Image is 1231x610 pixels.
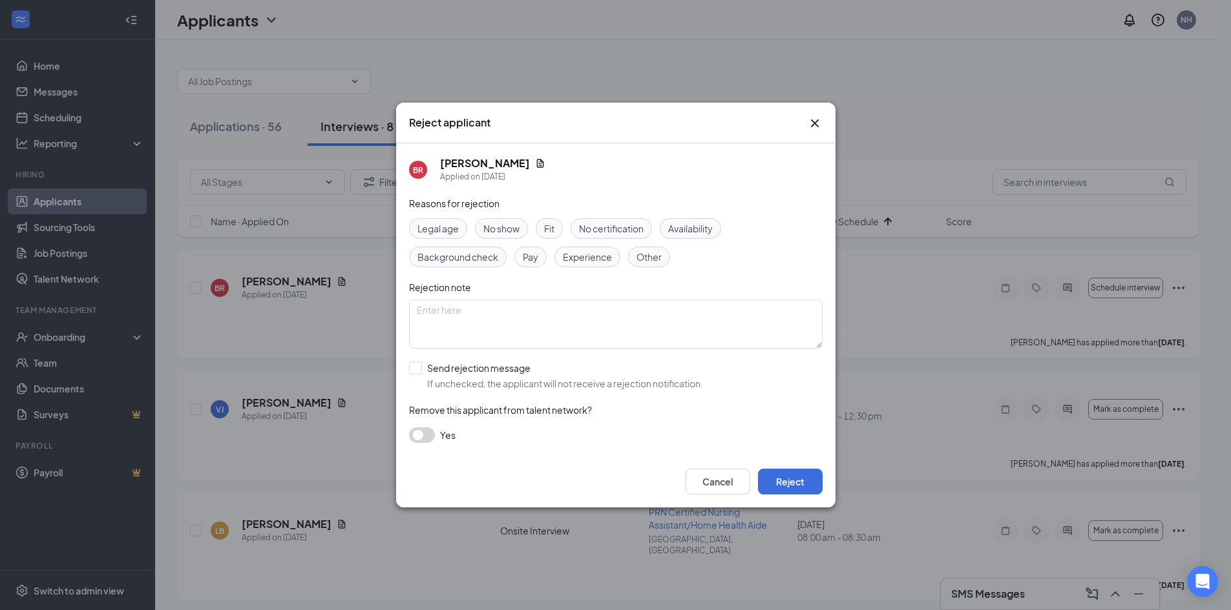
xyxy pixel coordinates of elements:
[409,404,592,416] span: Remove this applicant from talent network?
[409,116,490,130] h3: Reject applicant
[579,221,644,236] span: No certification
[440,156,530,170] h5: [PERSON_NAME]
[417,250,498,264] span: Background check
[544,221,554,236] span: Fit
[440,427,456,443] span: Yes
[440,170,545,183] div: Applied on [DATE]
[807,116,823,131] button: Close
[409,198,500,209] span: Reasons for rejection
[807,116,823,131] svg: Cross
[563,250,612,264] span: Experience
[758,469,823,494] button: Reject
[1187,566,1218,597] div: Open Intercom Messenger
[409,281,471,293] span: Rejection note
[668,221,713,236] span: Availability
[686,469,750,494] button: Cancel
[483,221,520,236] span: No show
[535,158,545,168] svg: Document
[417,221,459,236] span: Legal age
[413,165,423,176] div: BR
[523,250,538,264] span: Pay
[637,250,662,264] span: Other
